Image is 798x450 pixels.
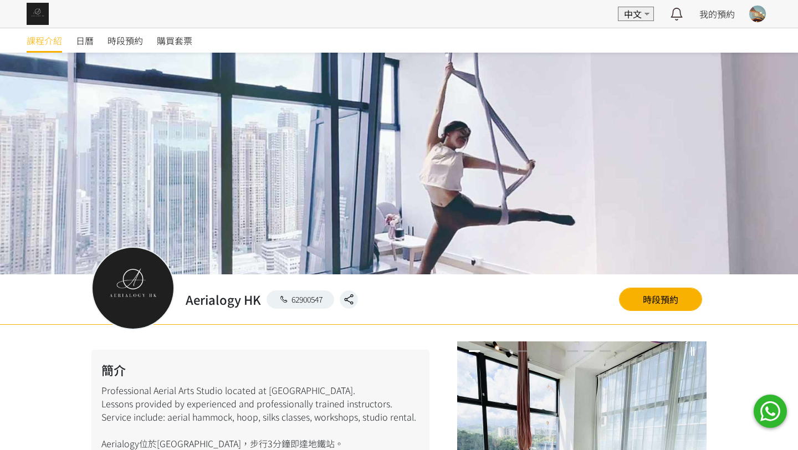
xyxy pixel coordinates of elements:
h2: Aerialogy HK [186,290,261,309]
a: 時段預約 [619,288,702,311]
span: 課程介紹 [27,34,62,47]
img: img_61c0148bb0266 [27,3,49,25]
a: 62900547 [267,290,334,309]
span: 時段預約 [108,34,143,47]
span: 購買套票 [157,34,192,47]
a: 日曆 [76,28,94,53]
a: 課程介紹 [27,28,62,53]
a: 我的預約 [699,7,735,21]
span: 日曆 [76,34,94,47]
a: 時段預約 [108,28,143,53]
h2: 簡介 [101,361,420,379]
a: 購買套票 [157,28,192,53]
